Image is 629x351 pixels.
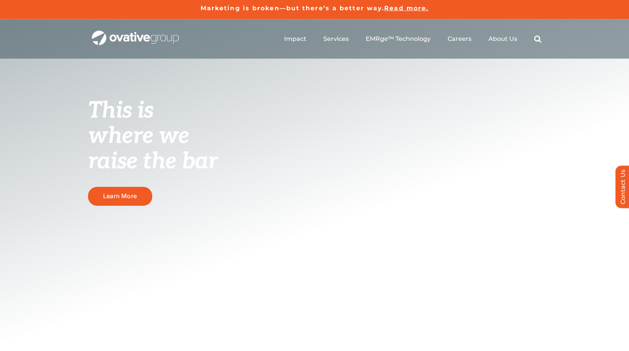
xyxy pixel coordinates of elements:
[201,5,385,12] a: Marketing is broken—but there’s a better way.
[88,123,218,175] span: where we raise the bar
[103,193,137,200] span: Learn More
[534,35,541,43] a: Search
[88,187,152,205] a: Learn More
[448,35,471,43] a: Careers
[88,97,154,124] span: This is
[488,35,517,43] a: About Us
[92,30,179,37] a: OG_Full_horizontal_WHT
[284,35,306,43] a: Impact
[366,35,431,43] a: EMRge™ Technology
[284,27,541,51] nav: Menu
[384,5,428,12] a: Read more.
[323,35,349,43] a: Services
